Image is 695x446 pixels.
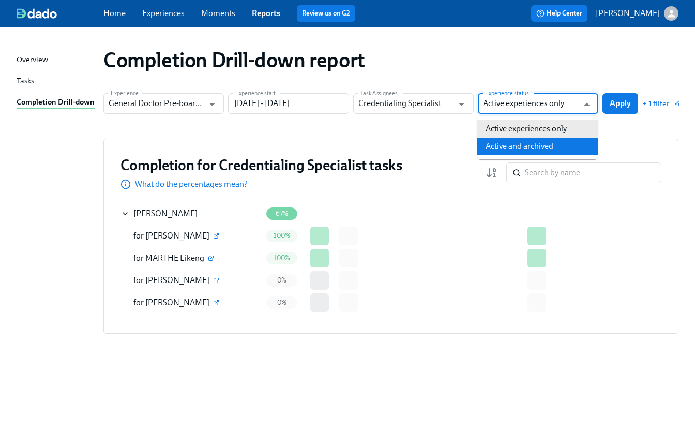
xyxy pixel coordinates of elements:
[201,8,235,18] a: Moments
[103,8,126,18] a: Home
[267,232,297,240] span: 100%
[531,5,587,22] button: Help Center
[103,48,365,72] h1: Completion Drill-down report
[17,8,103,19] a: dado
[302,8,350,19] a: Review us on G2
[17,54,95,67] a: Overview
[602,93,638,114] button: Apply
[271,276,293,284] span: 0%
[121,292,262,313] div: for [PERSON_NAME]
[145,275,209,285] span: [PERSON_NAME]
[17,75,95,88] a: Tasks
[454,96,470,112] button: Open
[121,226,262,246] div: for [PERSON_NAME]
[133,209,198,218] span: [PERSON_NAME]
[252,8,280,18] a: Reports
[271,299,293,306] span: 0%
[120,156,402,174] h3: Completion for Credentialing Specialist tasks
[17,54,48,67] div: Overview
[267,254,297,262] span: 100%
[142,8,185,18] a: Experiences
[297,5,355,22] button: Review us on G2
[133,253,145,263] span: for
[17,8,57,19] img: dado
[135,179,248,190] p: What do the percentages mean?
[204,96,220,112] button: Open
[269,210,295,217] span: 67%
[525,162,661,183] input: Search by name
[121,203,262,224] div: [PERSON_NAME]
[145,253,204,263] span: MARTHE Likeng
[133,275,145,285] span: for
[642,98,678,109] button: + 1 filter
[145,231,209,241] span: [PERSON_NAME]
[121,248,262,269] div: for MARTHE Likeng
[579,96,595,112] button: Close
[121,270,262,291] div: for [PERSON_NAME]
[17,96,95,109] a: Completion Drill-down
[477,138,598,155] li: Active and archived
[17,75,34,88] div: Tasks
[133,231,145,241] span: for
[145,298,209,307] span: [PERSON_NAME]
[610,98,631,109] span: Apply
[133,298,145,307] span: for
[536,8,582,19] span: Help Center
[477,120,598,138] li: Active experiences only
[596,8,660,19] p: [PERSON_NAME]
[596,6,678,21] button: [PERSON_NAME]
